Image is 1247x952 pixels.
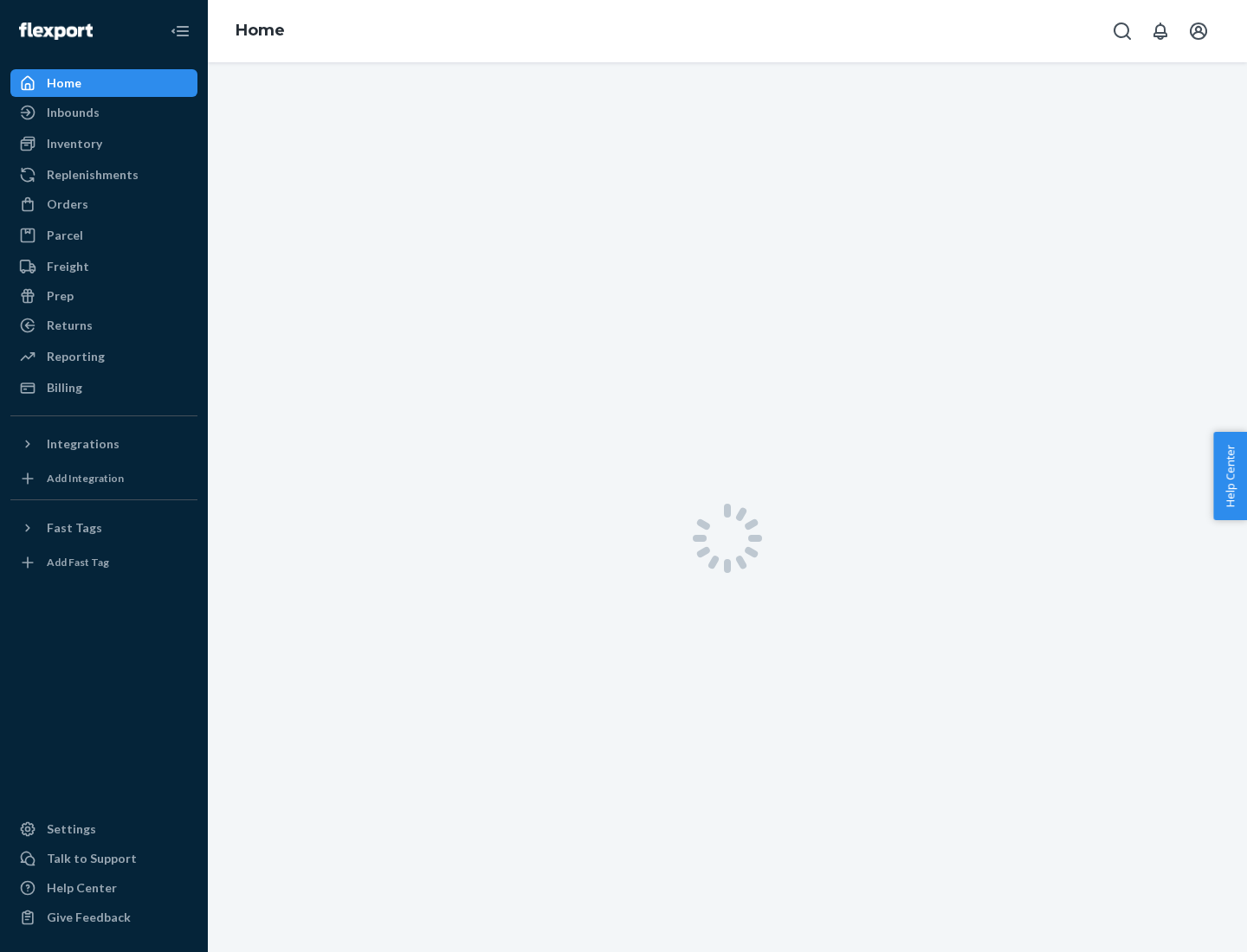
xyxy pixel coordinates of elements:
div: Parcel [47,227,83,244]
div: Home [47,74,81,92]
div: Inventory [47,135,102,152]
div: Returns [47,317,93,334]
a: Add Integration [10,465,197,492]
a: Orders [10,190,197,218]
a: Billing [10,374,197,402]
div: Talk to Support [47,850,137,867]
a: Freight [10,253,197,280]
div: Prep [47,287,74,305]
a: Inventory [10,130,197,158]
a: Replenishments [10,161,197,189]
button: Integrations [10,430,197,458]
a: Home [10,69,197,97]
img: Flexport logo [19,23,93,40]
a: Reporting [10,343,197,370]
a: Prep [10,282,197,310]
div: Freight [47,258,89,275]
div: Help Center [47,879,117,897]
div: Add Fast Tag [47,555,109,569]
div: Billing [47,379,82,396]
button: Open notifications [1143,14,1178,48]
div: Settings [47,820,96,838]
div: Add Integration [47,471,124,486]
div: Replenishments [47,166,139,183]
button: Open account menu [1181,14,1216,48]
button: Help Center [1213,432,1247,520]
div: Fast Tags [47,519,102,537]
a: Returns [10,312,197,339]
ol: breadcrumbs [222,6,299,56]
a: Inbounds [10,99,197,126]
button: Close Navigation [163,14,197,48]
a: Parcel [10,222,197,249]
button: Fast Tags [10,514,197,542]
div: Give Feedback [47,909,131,926]
button: Open Search Box [1105,14,1140,48]
a: Home [236,21,285,40]
a: Help Center [10,874,197,902]
div: Inbounds [47,104,100,121]
a: Settings [10,815,197,843]
div: Orders [47,196,88,213]
div: Reporting [47,348,105,365]
div: Integrations [47,435,120,453]
a: Add Fast Tag [10,549,197,576]
button: Give Feedback [10,904,197,931]
a: Talk to Support [10,845,197,872]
